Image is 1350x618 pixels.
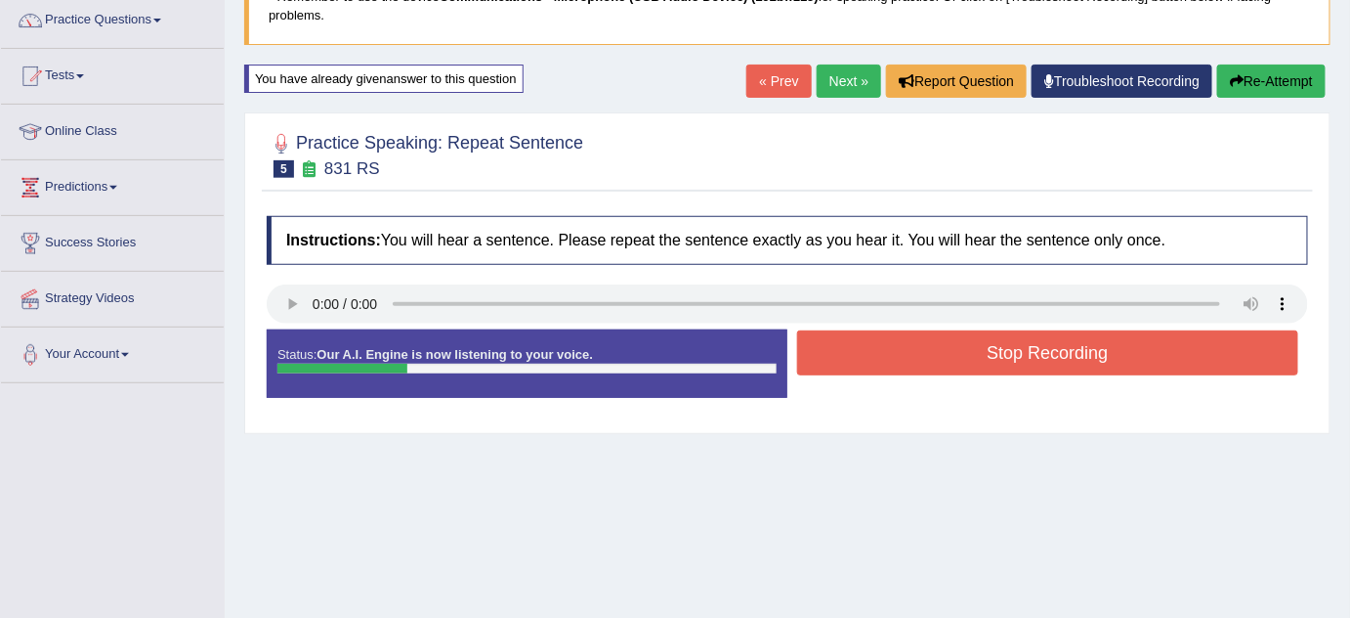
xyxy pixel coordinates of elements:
button: Re-Attempt [1217,65,1326,98]
a: Strategy Videos [1,272,224,321]
a: Troubleshoot Recording [1032,65,1212,98]
small: Exam occurring question [299,160,319,179]
a: Success Stories [1,216,224,265]
h4: You will hear a sentence. Please repeat the sentence exactly as you hear it. You will hear the se... [267,216,1308,265]
button: Stop Recording [797,331,1298,375]
button: Report Question [886,65,1027,98]
a: Next » [817,65,881,98]
div: You have already given answer to this question [244,65,524,93]
b: Instructions: [286,232,381,248]
a: Predictions [1,160,224,209]
span: 5 [274,160,294,178]
div: Status: [267,330,787,398]
strong: Our A.I. Engine is now listening to your voice. [316,347,593,362]
a: Online Class [1,105,224,154]
h2: Practice Speaking: Repeat Sentence [267,129,583,178]
a: Your Account [1,328,224,376]
a: Tests [1,49,224,98]
small: 831 RS [324,159,380,178]
a: « Prev [746,65,811,98]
